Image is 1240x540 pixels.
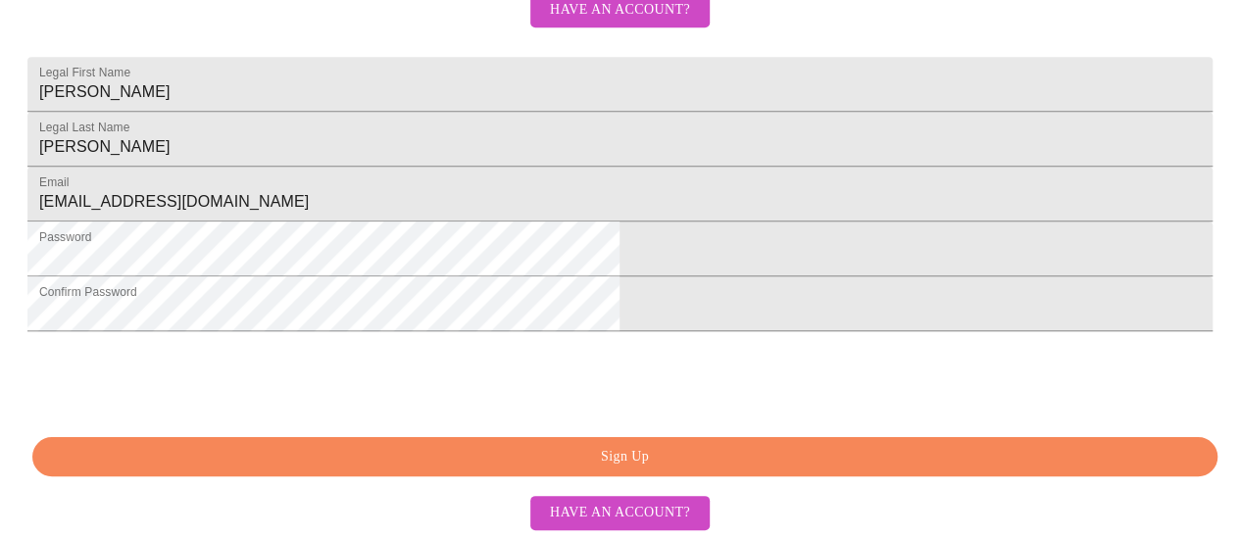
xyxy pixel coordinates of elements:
span: Have an account? [550,501,690,525]
a: Have an account? [525,15,715,31]
span: Sign Up [55,445,1195,469]
iframe: reCAPTCHA [27,341,325,417]
a: Have an account? [525,503,715,519]
button: Sign Up [32,437,1217,477]
button: Have an account? [530,496,710,530]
